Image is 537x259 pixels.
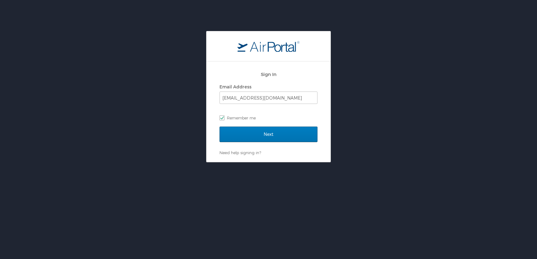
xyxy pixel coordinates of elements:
[220,127,317,142] input: Next
[237,41,300,52] img: logo
[220,71,317,78] h2: Sign In
[220,113,317,123] label: Remember me
[220,84,251,89] label: Email Address
[220,150,261,155] a: Need help signing in?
